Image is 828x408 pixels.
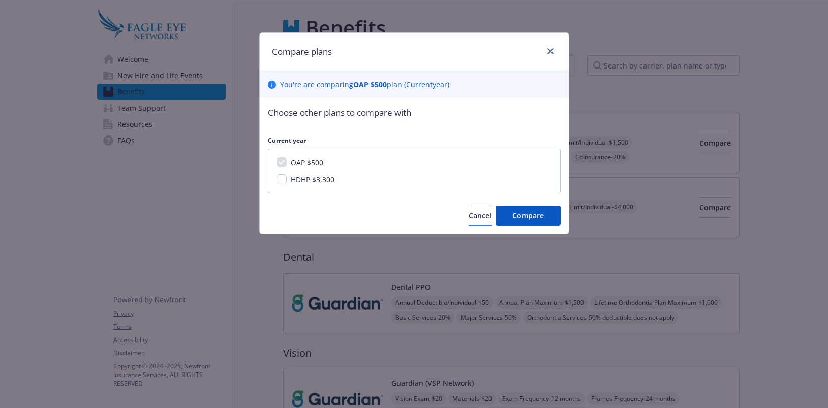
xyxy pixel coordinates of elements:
p: You ' re are comparing plan ( Current year) [280,79,449,90]
a: close [544,45,557,57]
span: HDHP $3,300 [291,175,334,184]
p: Choose other plans to compare with [268,106,561,119]
button: Cancel [469,206,492,226]
button: Compare [496,206,561,226]
h1: Compare plans [272,45,332,58]
b: OAP $500 [353,80,387,89]
span: OAP $500 [291,158,323,167]
span: Compare [512,211,544,220]
span: Cancel [469,211,492,220]
p: Current year [268,136,561,145]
